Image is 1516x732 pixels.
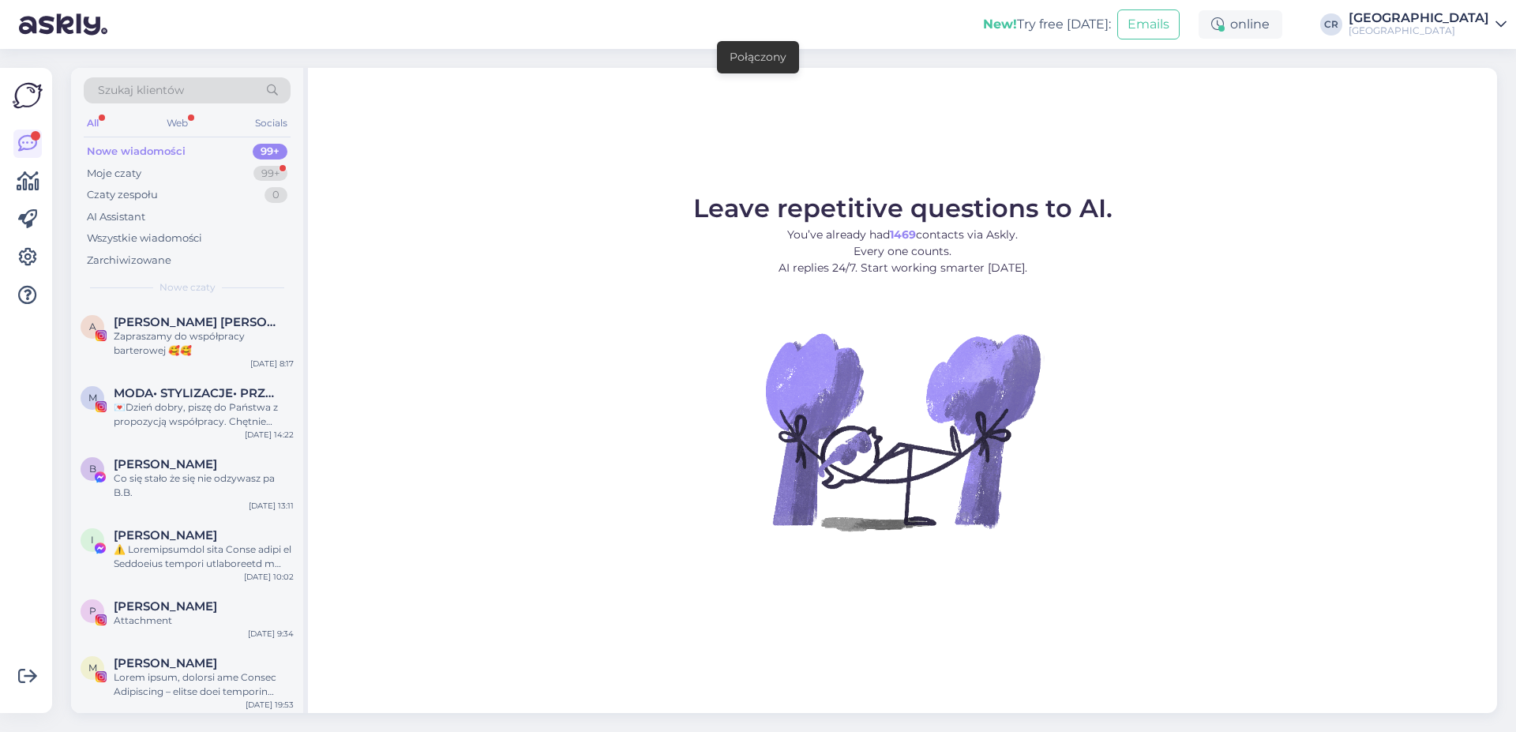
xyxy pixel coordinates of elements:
[730,49,786,66] div: Połączony
[114,386,278,400] span: MODA• STYLIZACJE• PRZEGLĄDY KOLEKCJI
[114,528,217,542] span: Igor Jafar
[87,231,202,246] div: Wszystkie wiadomości
[253,144,287,160] div: 99+
[89,321,96,332] span: A
[114,599,217,614] span: Paweł Pokarowski
[87,209,145,225] div: AI Assistant
[693,227,1113,276] p: You’ve already had contacts via Askly. Every one counts. AI replies 24/7. Start working smarter [...
[1320,13,1342,36] div: CR
[114,329,294,358] div: Zapraszamy do współpracy barterowej 🥰🥰
[89,605,96,617] span: P
[87,253,171,268] div: Zarchiwizowane
[114,542,294,571] div: ⚠️ Loremipsumdol sita Conse adipi el Seddoeius tempori utlaboreetd m aliqua enimadmini veniamqún...
[159,280,216,295] span: Nowe czaty
[114,457,217,471] span: Bożena Bolewicz
[1349,12,1489,24] div: [GEOGRAPHIC_DATA]
[88,392,97,404] span: M
[245,429,294,441] div: [DATE] 14:22
[246,699,294,711] div: [DATE] 19:53
[1349,24,1489,37] div: [GEOGRAPHIC_DATA]
[1199,10,1282,39] div: online
[248,628,294,640] div: [DATE] 9:34
[760,289,1045,573] img: No Chat active
[114,315,278,329] span: Anna Żukowska Ewa Adamczewska BLIŹNIACZKI • Bóg • rodzina • dom
[252,113,291,133] div: Socials
[265,187,287,203] div: 0
[114,471,294,500] div: Co się stało że się nie odzywasz pa B.B.
[114,670,294,699] div: Lorem ipsum, dolorsi ame Consec Adipiscing – elitse doei temporin utlaboreetd magn aliquaenim a m...
[1117,9,1180,39] button: Emails
[890,227,916,242] b: 1469
[114,656,217,670] span: Monika Kowalewska
[88,662,97,674] span: M
[87,144,186,160] div: Nowe wiadomości
[87,166,141,182] div: Moje czaty
[114,400,294,429] div: 💌Dzień dobry, piszę do Państwa z propozycją współpracy. Chętnie odwiedziłabym Państwa hotel z rod...
[249,500,294,512] div: [DATE] 13:11
[89,463,96,475] span: B
[87,187,158,203] div: Czaty zespołu
[13,81,43,111] img: Askly Logo
[98,82,184,99] span: Szukaj klientów
[250,358,294,370] div: [DATE] 8:17
[163,113,191,133] div: Web
[114,614,294,628] div: Attachment
[983,15,1111,34] div: Try free [DATE]:
[244,571,294,583] div: [DATE] 10:02
[693,193,1113,223] span: Leave repetitive questions to AI.
[983,17,1017,32] b: New!
[253,166,287,182] div: 99+
[1349,12,1507,37] a: [GEOGRAPHIC_DATA][GEOGRAPHIC_DATA]
[84,113,102,133] div: All
[91,534,94,546] span: I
